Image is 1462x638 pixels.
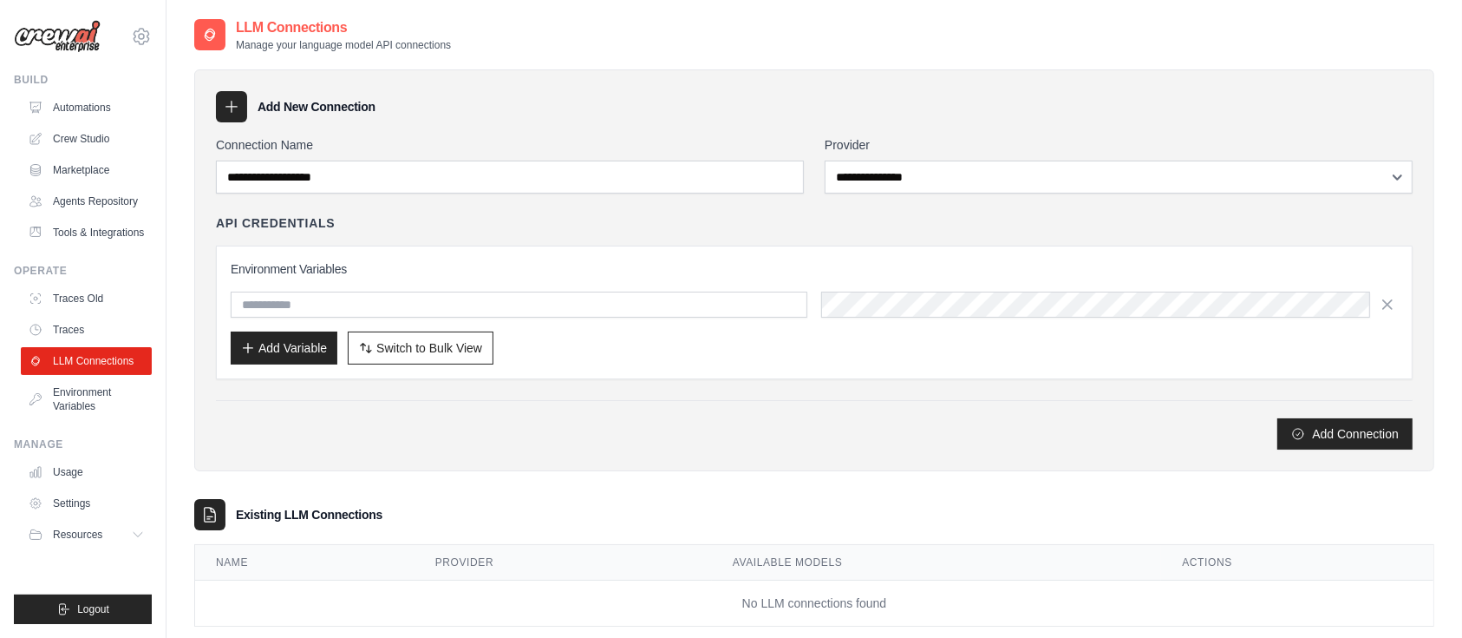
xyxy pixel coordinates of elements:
[195,545,414,581] th: Name
[216,136,804,154] label: Connection Name
[195,581,1433,627] td: No LLM connections found
[14,20,101,53] img: Logo
[21,521,152,549] button: Resources
[376,339,482,357] span: Switch to Bulk View
[414,545,712,581] th: Provider
[21,316,152,344] a: Traces
[348,332,493,365] button: Switch to Bulk View
[21,378,152,420] a: Environment Variables
[231,260,1398,278] h3: Environment Variables
[77,602,109,616] span: Logout
[258,98,375,115] h3: Add New Connection
[1277,418,1413,450] button: Add Connection
[21,490,152,517] a: Settings
[712,545,1162,581] th: Available Models
[21,285,152,312] a: Traces Old
[21,347,152,375] a: LLM Connections
[21,94,152,122] a: Automations
[14,437,152,451] div: Manage
[21,125,152,153] a: Crew Studio
[231,332,337,365] button: Add Variable
[21,156,152,184] a: Marketplace
[14,264,152,278] div: Operate
[825,136,1413,154] label: Provider
[14,595,152,624] button: Logout
[216,214,335,232] h4: API Credentials
[236,506,382,523] h3: Existing LLM Connections
[14,73,152,87] div: Build
[53,528,102,542] span: Resources
[236,38,451,52] p: Manage your language model API connections
[21,458,152,486] a: Usage
[1161,545,1433,581] th: Actions
[21,219,152,247] a: Tools & Integrations
[236,17,451,38] h2: LLM Connections
[21,187,152,215] a: Agents Repository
